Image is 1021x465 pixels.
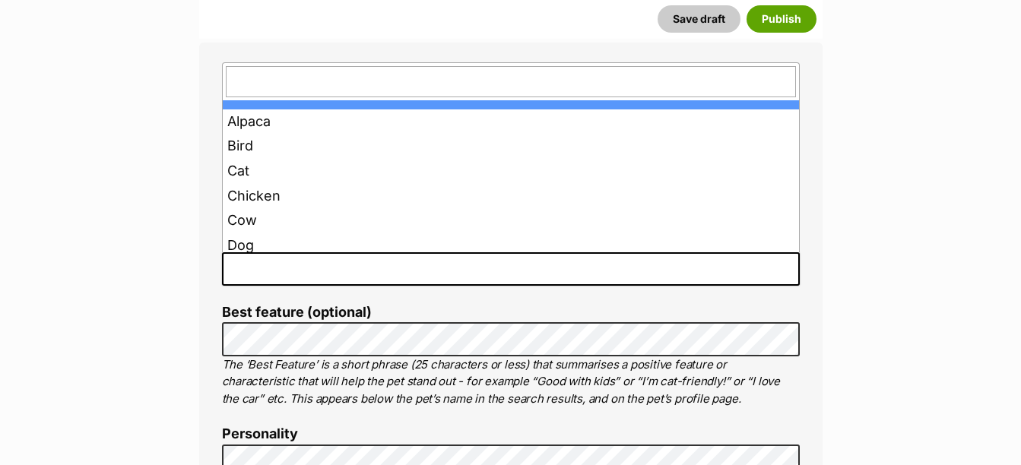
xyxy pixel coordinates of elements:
[222,356,800,408] p: The ‘Best Feature’ is a short phrase (25 characters or less) that summarises a positive feature o...
[223,208,799,233] li: Cow
[747,5,816,33] button: Publish
[223,109,799,134] li: Alpaca
[658,5,740,33] button: Save draft
[223,159,799,184] li: Cat
[223,184,799,209] li: Chicken
[222,305,800,321] label: Best feature (optional)
[222,426,800,442] label: Personality
[223,233,799,258] li: Dog
[223,134,799,159] li: Bird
